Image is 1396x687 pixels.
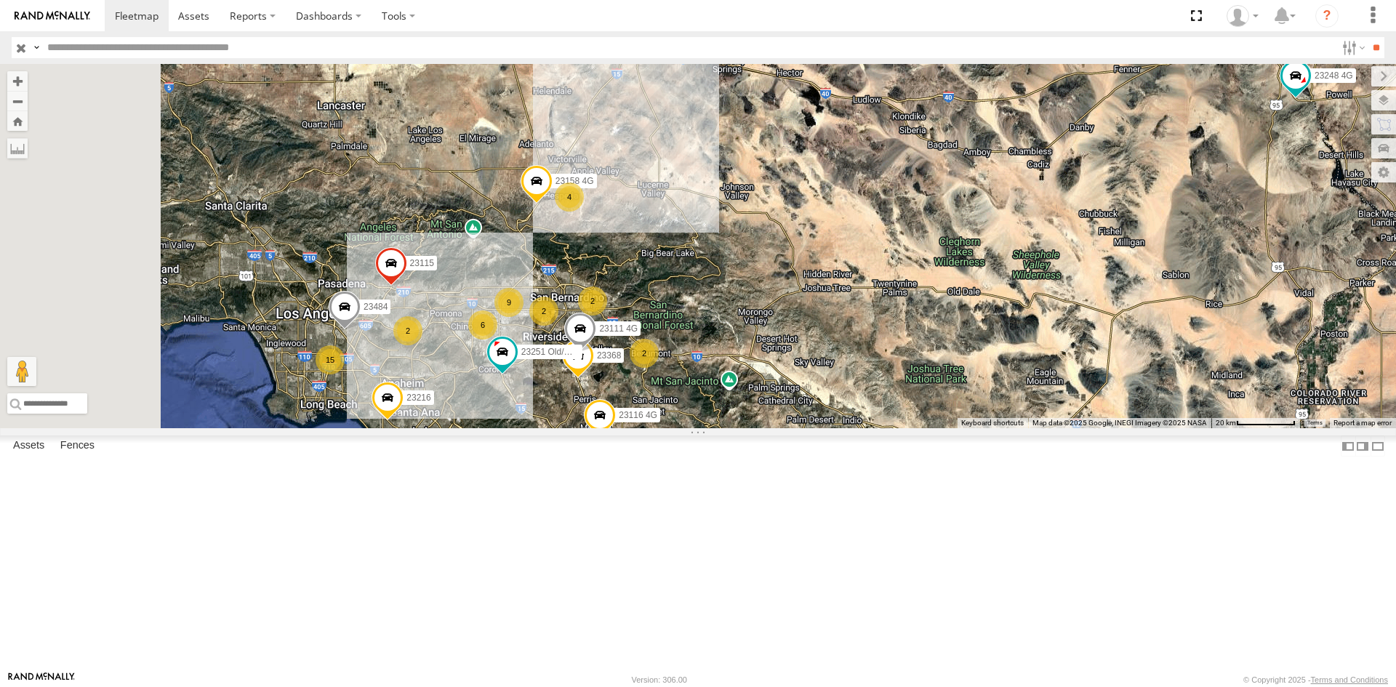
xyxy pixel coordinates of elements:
[599,323,638,333] span: 23111 4G
[1216,419,1236,427] span: 20 km
[555,182,584,212] div: 4
[406,393,430,403] span: 23216
[1307,420,1323,426] a: Terms (opens in new tab)
[7,357,36,386] button: Drag Pegman onto the map to open Street View
[494,288,523,317] div: 9
[316,345,345,374] div: 15
[632,675,687,684] div: Version: 306.00
[7,138,28,158] label: Measure
[1311,675,1388,684] a: Terms and Conditions
[1333,419,1392,427] a: Report a map error
[1336,37,1368,58] label: Search Filter Options
[1355,435,1370,457] label: Dock Summary Table to the Right
[1315,4,1339,28] i: ?
[1032,419,1207,427] span: Map data ©2025 Google, INEGI Imagery ©2025 NASA
[393,316,422,345] div: 2
[53,436,102,457] label: Fences
[8,672,75,687] a: Visit our Website
[1243,675,1388,684] div: © Copyright 2025 -
[961,418,1024,428] button: Keyboard shortcuts
[7,71,28,91] button: Zoom in
[7,111,28,131] button: Zoom Home
[630,339,659,368] div: 2
[597,350,621,360] span: 23368
[1221,5,1264,27] div: Andres Calderon
[364,302,388,312] span: 23484
[619,410,657,420] span: 23116 4G
[31,37,42,58] label: Search Query
[1371,162,1396,182] label: Map Settings
[6,436,52,457] label: Assets
[555,175,594,185] span: 23158 4G
[529,297,558,326] div: 2
[7,91,28,111] button: Zoom out
[1315,70,1353,80] span: 23248 4G
[1211,418,1300,428] button: Map Scale: 20 km per 78 pixels
[521,346,585,356] span: 23251 Old/Good
[1371,435,1385,457] label: Hide Summary Table
[1341,435,1355,457] label: Dock Summary Table to the Left
[578,286,607,316] div: 2
[15,11,90,21] img: rand-logo.svg
[410,257,434,268] span: 23115
[468,310,497,340] div: 6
